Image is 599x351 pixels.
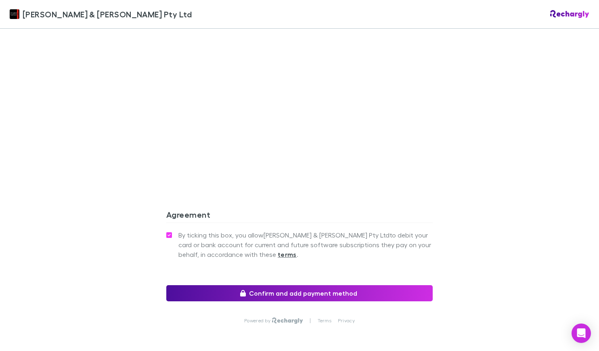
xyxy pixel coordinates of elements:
img: Rechargly Logo [550,10,589,18]
h3: Agreement [166,210,433,223]
button: Confirm and add payment method [166,285,433,301]
p: Powered by [244,317,272,324]
a: Privacy [338,317,355,324]
img: Rechargly Logo [272,317,303,324]
a: Terms [318,317,331,324]
div: Open Intercom Messenger [572,324,591,343]
img: Douglas & Harrison Pty Ltd's Logo [10,9,19,19]
span: [PERSON_NAME] & [PERSON_NAME] Pty Ltd [23,8,192,20]
p: | [310,317,311,324]
span: By ticking this box, you allow [PERSON_NAME] & [PERSON_NAME] Pty Ltd to debit your card or bank a... [178,230,433,259]
strong: terms [278,250,297,259]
